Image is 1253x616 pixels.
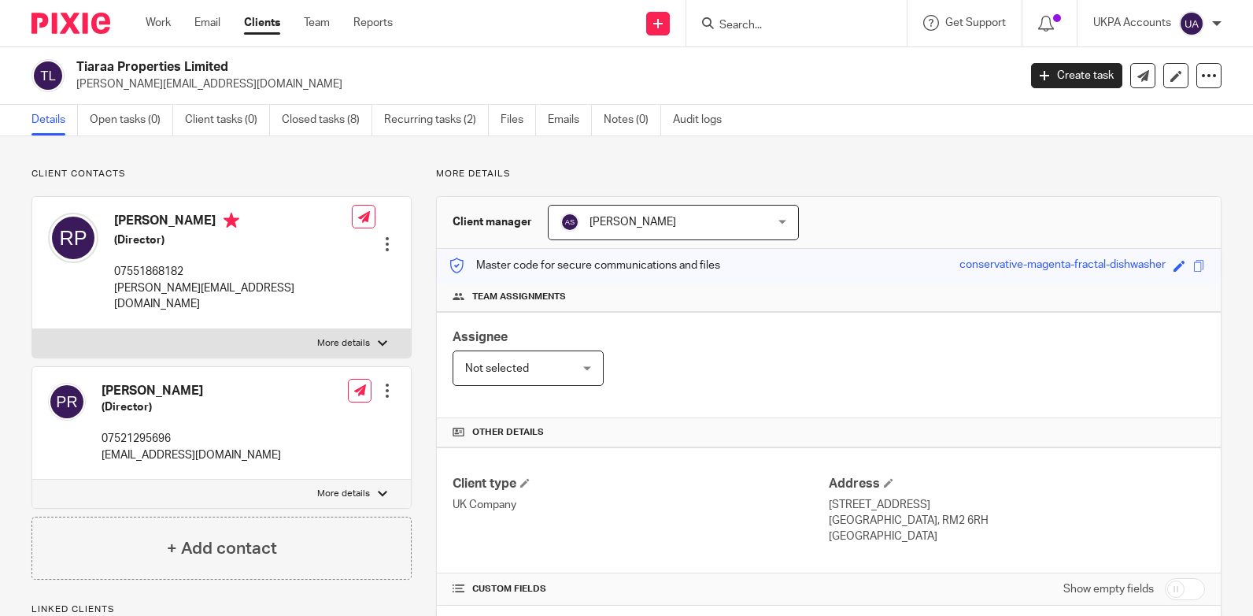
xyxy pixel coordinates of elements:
[31,603,412,616] p: Linked clients
[114,213,352,232] h4: [PERSON_NAME]
[1093,15,1171,31] p: UKPA Accounts
[560,213,579,232] img: svg%3E
[829,476,1205,492] h4: Address
[224,213,239,228] i: Primary
[453,497,829,513] p: UK Company
[48,213,98,263] img: svg%3E
[31,105,78,135] a: Details
[1031,63,1122,88] a: Create task
[548,105,592,135] a: Emails
[102,447,281,463] p: [EMAIL_ADDRESS][DOMAIN_NAME]
[90,105,173,135] a: Open tasks (0)
[959,257,1166,275] div: conservative-magenta-fractal-dishwasher
[102,383,281,399] h4: [PERSON_NAME]
[48,383,86,421] img: svg%3E
[31,59,65,92] img: svg%3E
[102,399,281,415] h5: (Director)
[501,105,536,135] a: Files
[76,76,1007,92] p: [PERSON_NAME][EMAIL_ADDRESS][DOMAIN_NAME]
[114,264,352,280] p: 07551868182
[114,232,352,248] h5: (Director)
[194,15,220,31] a: Email
[472,426,544,439] span: Other details
[31,13,110,34] img: Pixie
[945,17,1006,28] span: Get Support
[436,168,1222,180] p: More details
[829,529,1205,544] p: [GEOGRAPHIC_DATA]
[1063,581,1154,597] label: Show empty fields
[453,583,829,596] h4: CUSTOM FIELDS
[604,105,661,135] a: Notes (0)
[282,105,372,135] a: Closed tasks (8)
[453,214,532,230] h3: Client manager
[304,15,330,31] a: Team
[317,337,370,350] p: More details
[384,105,489,135] a: Recurring tasks (2)
[449,258,720,273] p: Master code for secure communications and files
[317,488,370,500] p: More details
[102,431,281,447] p: 07521295696
[453,476,829,492] h4: Client type
[353,15,393,31] a: Reports
[76,59,821,76] h2: Tiaraa Properties Limited
[453,331,508,343] span: Assignee
[114,280,352,313] p: [PERSON_NAME][EMAIL_ADDRESS][DOMAIN_NAME]
[472,291,566,303] span: Team assignments
[31,168,412,180] p: Client contacts
[718,19,859,33] input: Search
[1179,11,1204,36] img: svg%3E
[590,217,676,228] span: [PERSON_NAME]
[244,15,280,31] a: Clients
[185,105,270,135] a: Client tasks (0)
[829,497,1205,513] p: [STREET_ADDRESS]
[465,363,529,374] span: Not selected
[829,513,1205,529] p: [GEOGRAPHIC_DATA], RM2 6RH
[673,105,734,135] a: Audit logs
[146,15,171,31] a: Work
[167,536,277,561] h4: + Add contact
